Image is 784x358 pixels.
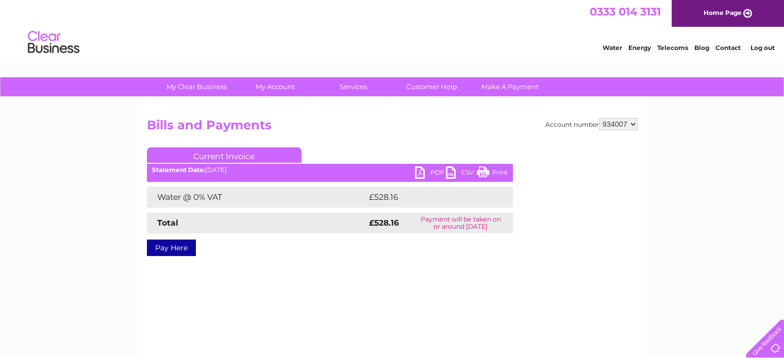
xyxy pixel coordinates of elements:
[147,166,513,174] div: [DATE]
[409,213,512,233] td: Payment will be taken on or around [DATE]
[154,77,239,96] a: My Clear Business
[389,77,474,96] a: Customer Help
[157,218,178,228] strong: Total
[715,44,741,52] a: Contact
[152,166,205,174] b: Statement Date:
[446,166,477,181] a: CSV
[366,187,494,208] td: £528.16
[149,6,636,50] div: Clear Business is a trading name of Verastar Limited (registered in [GEOGRAPHIC_DATA] No. 3667643...
[369,218,399,228] strong: £528.16
[657,44,688,52] a: Telecoms
[477,166,508,181] a: Print
[147,147,302,163] a: Current Invoice
[628,44,651,52] a: Energy
[311,77,396,96] a: Services
[694,44,709,52] a: Blog
[232,77,318,96] a: My Account
[603,44,622,52] a: Water
[590,5,661,18] a: 0333 014 3131
[27,27,80,58] img: logo.png
[147,240,196,256] a: Pay Here
[545,118,638,130] div: Account number
[750,44,774,52] a: Log out
[468,77,553,96] a: Make A Payment
[147,118,638,138] h2: Bills and Payments
[147,187,366,208] td: Water @ 0% VAT
[415,166,446,181] a: PDF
